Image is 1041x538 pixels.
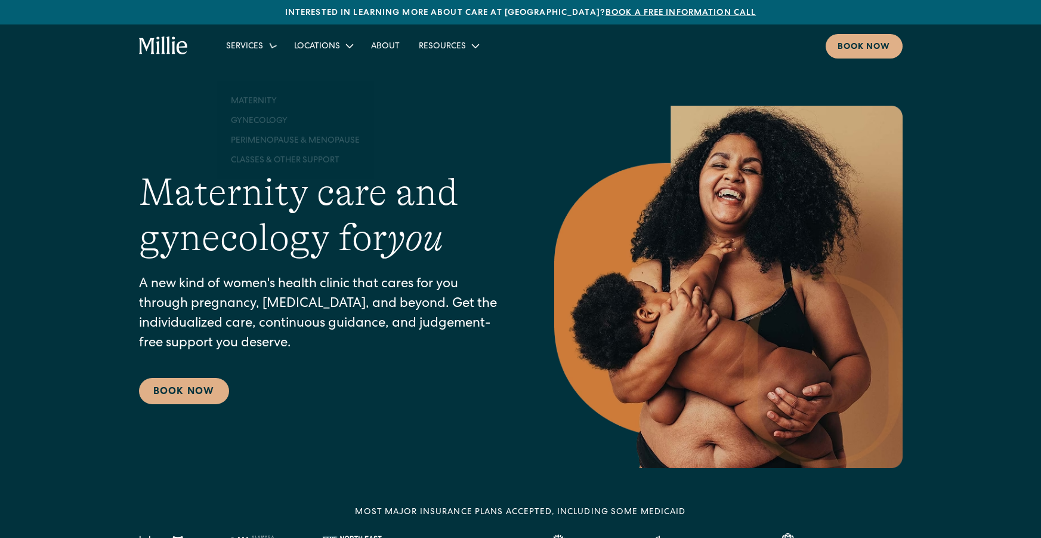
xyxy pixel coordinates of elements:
[826,34,903,59] a: Book now
[409,36,487,56] div: Resources
[217,81,374,179] nav: Services
[362,36,409,56] a: About
[139,275,506,354] p: A new kind of women's health clinic that cares for you through pregnancy, [MEDICAL_DATA], and bey...
[294,41,340,53] div: Locations
[221,130,369,150] a: Perimenopause & Menopause
[221,91,369,110] a: Maternity
[139,378,229,404] a: Book Now
[221,110,369,130] a: Gynecology
[217,36,285,56] div: Services
[221,150,369,170] a: Classes & Other Support
[139,170,506,262] h1: Maternity care and gynecology for
[387,216,443,259] em: you
[285,36,362,56] div: Locations
[355,506,685,519] div: MOST MAJOR INSURANCE PLANS ACCEPTED, INCLUDING some MEDICAID
[554,106,903,468] img: Smiling mother with her baby in arms, celebrating body positivity and the nurturing bond of postp...
[419,41,466,53] div: Resources
[606,9,756,17] a: Book a free information call
[838,41,891,54] div: Book now
[226,41,263,53] div: Services
[139,36,189,56] a: home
